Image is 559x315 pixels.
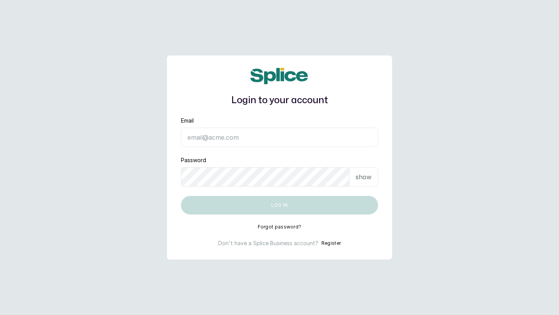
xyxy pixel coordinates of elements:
[181,196,378,215] button: Log in
[181,93,378,107] h1: Login to your account
[218,239,318,247] p: Don't have a Splice Business account?
[258,224,302,230] button: Forgot password?
[181,117,194,125] label: Email
[321,239,341,247] button: Register
[181,156,206,164] label: Password
[181,128,378,147] input: email@acme.com
[356,172,372,182] p: show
